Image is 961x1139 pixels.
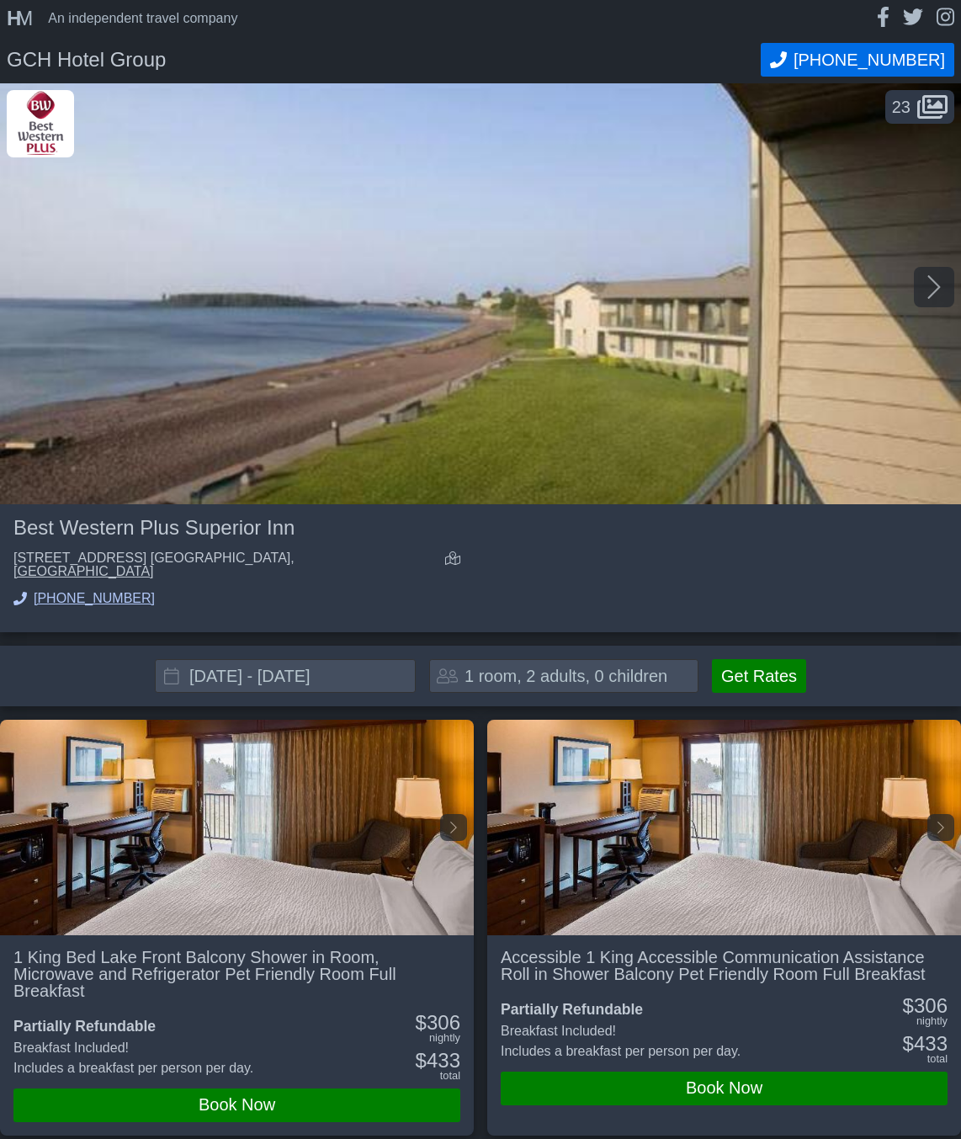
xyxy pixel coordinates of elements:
[501,1025,741,1038] div: Breakfast Included!
[13,949,460,999] h2: 1 King Bed Lake Front Balcony Shower in Room, Microwave and Refrigerator Pet Friendly Room Full B...
[927,1054,948,1065] div: total
[13,1088,460,1122] button: Book Now
[501,1045,741,1058] li: Includes a breakfast per person per day.
[48,12,237,25] div: An independent travel company
[429,1033,460,1044] div: nightly
[440,1071,460,1082] div: total
[465,668,667,684] div: 1 room, 2 adults, 0 children
[903,994,914,1017] span: $
[16,7,28,29] span: M
[13,1041,253,1055] div: Breakfast Included!
[155,659,416,693] input: Choose Dates
[903,1032,914,1055] span: $
[885,90,954,124] div: 23
[7,50,761,70] h1: GCH Hotel Group
[487,720,961,935] img: Accessible 1 King Accessible Communication Assistance Roll in Shower Balcony Pet Friendly Room Fu...
[7,7,16,29] span: H
[937,7,954,29] a: instagram
[13,551,432,578] div: [STREET_ADDRESS] [GEOGRAPHIC_DATA],
[445,551,467,578] a: view map
[877,7,889,29] a: facebook
[501,949,948,982] h2: Accessible 1 King Accessible Communication Assistance Roll in Shower Balcony Pet Friendly Room Fu...
[501,1003,741,1018] div: Partially Refundable
[501,1072,948,1105] button: Book Now
[34,592,155,605] span: [PHONE_NUMBER]
[13,518,467,538] h2: Best Western Plus Superior Inn
[13,1019,253,1035] div: Partially Refundable
[7,8,41,29] a: HM
[416,1011,427,1034] span: $
[903,996,948,1016] div: 306
[416,1051,460,1071] div: 433
[416,1049,427,1072] span: $
[13,564,154,578] a: [GEOGRAPHIC_DATA]
[916,1016,948,1027] div: nightly
[13,1062,253,1075] li: Includes a breakfast per person per day.
[903,7,923,29] a: twitter
[794,51,945,70] span: [PHONE_NUMBER]
[761,43,954,77] button: Call
[903,1034,948,1054] div: 433
[7,90,74,157] img: GCH Hotel Group
[416,1013,460,1033] div: 306
[712,659,806,693] button: Get Rates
